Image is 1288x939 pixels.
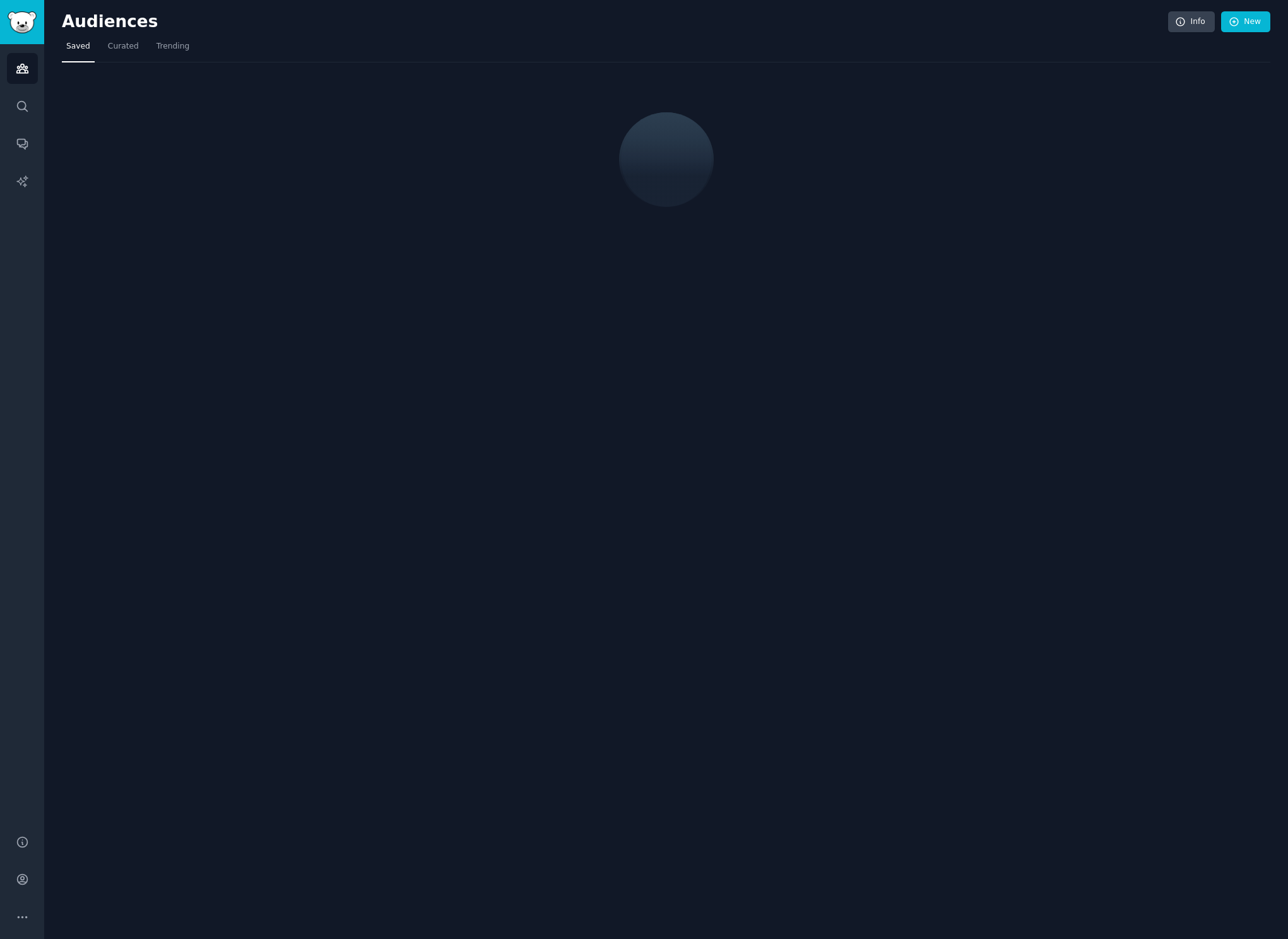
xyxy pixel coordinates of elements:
[8,11,37,33] img: GummySearch logo
[1221,11,1270,33] a: New
[108,41,139,52] span: Curated
[62,37,95,62] a: Saved
[152,37,194,62] a: Trending
[1168,11,1215,33] a: Info
[103,37,143,62] a: Curated
[66,41,90,52] span: Saved
[157,41,189,52] span: Trending
[62,12,1168,32] h2: Audiences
